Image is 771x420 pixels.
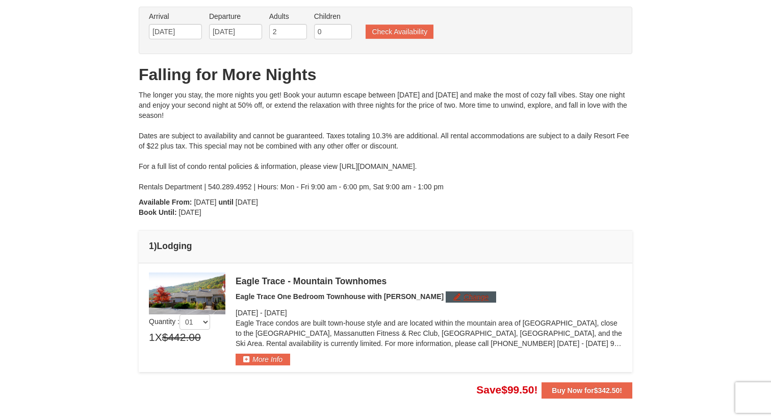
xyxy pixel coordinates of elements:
[194,198,216,206] span: [DATE]
[139,198,192,206] strong: Available From:
[552,386,622,394] strong: Buy Now for !
[139,208,177,216] strong: Book Until:
[236,318,622,349] p: Eagle Trace condos are built town-house style and are located within the mountain area of [GEOGRA...
[155,330,162,345] span: X
[149,273,225,314] img: 19218983-1-9b289e55.jpg
[236,276,622,286] div: Eagle Trace - Mountain Townhomes
[594,386,620,394] span: $342.50
[218,198,234,206] strong: until
[236,309,258,317] span: [DATE]
[179,208,201,216] span: [DATE]
[149,330,155,345] span: 1
[154,241,157,251] span: )
[162,330,201,345] span: $442.00
[139,90,632,192] div: The longer you stay, the more nights you get! Book your autumn escape between [DATE] and [DATE] a...
[149,241,622,251] h4: 1 Lodging
[236,198,258,206] span: [DATE]
[366,24,433,39] button: Check Availability
[149,317,210,326] span: Quantity :
[269,11,307,21] label: Adults
[139,64,632,85] h1: Falling for More Nights
[265,309,287,317] span: [DATE]
[209,11,262,21] label: Departure
[236,292,444,301] span: Eagle Trace One Bedroom Townhouse with [PERSON_NAME]
[314,11,352,21] label: Children
[236,354,290,365] button: More Info
[446,291,496,303] button: Change
[260,309,263,317] span: -
[149,11,202,21] label: Arrival
[542,382,632,399] button: Buy Now for$342.50!
[501,384,534,396] span: $99.50
[476,384,537,396] span: Save !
